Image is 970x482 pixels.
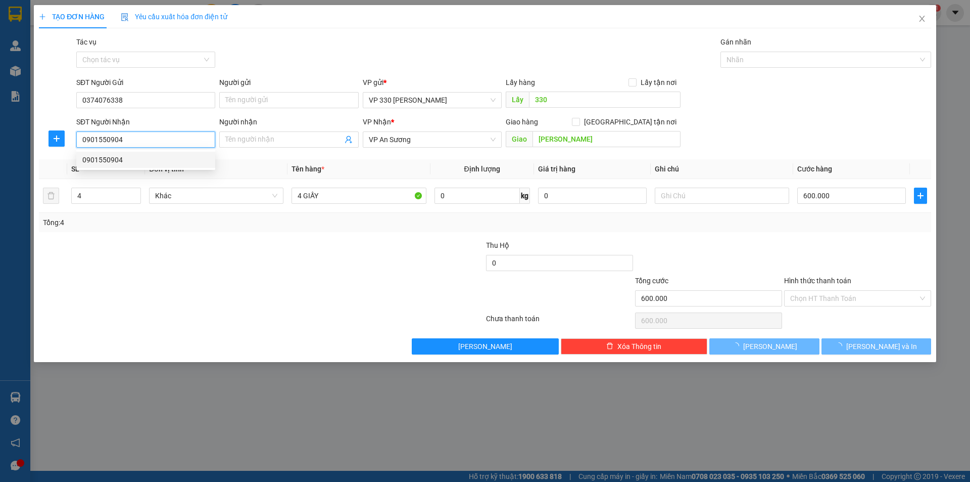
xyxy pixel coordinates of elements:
[71,165,79,173] span: SL
[39,13,46,20] span: plus
[458,341,512,352] span: [PERSON_NAME]
[363,118,391,126] span: VP Nhận
[914,188,927,204] button: plus
[561,338,708,355] button: deleteXóa Thông tin
[121,13,227,21] span: Yêu cầu xuất hóa đơn điện tử
[914,192,927,200] span: plus
[506,118,538,126] span: Giao hàng
[732,342,743,349] span: loading
[369,132,496,147] span: VP An Sương
[486,241,509,249] span: Thu Hộ
[345,136,353,144] span: user-add
[617,341,661,352] span: Xóa Thông tin
[709,338,819,355] button: [PERSON_NAME]
[82,154,209,165] div: 0901550904
[635,277,668,285] span: Tổng cước
[908,5,936,33] button: Close
[797,165,832,173] span: Cước hàng
[720,38,751,46] label: Gán nhãn
[835,342,846,349] span: loading
[918,15,926,23] span: close
[292,188,426,204] input: VD: Bàn, Ghế
[743,341,797,352] span: [PERSON_NAME]
[538,188,647,204] input: 0
[43,217,374,228] div: Tổng: 4
[846,341,917,352] span: [PERSON_NAME] và In
[532,131,681,147] input: Dọc đường
[219,77,358,88] div: Người gửi
[155,188,277,203] span: Khác
[412,338,559,355] button: [PERSON_NAME]
[76,77,215,88] div: SĐT Người Gửi
[76,152,215,168] div: 0901550904
[369,93,496,108] span: VP 330 Lê Duẫn
[219,116,358,127] div: Người nhận
[529,92,681,108] input: Dọc đường
[506,78,535,86] span: Lấy hàng
[655,188,789,204] input: Ghi Chú
[464,165,500,173] span: Định lượng
[39,13,105,21] span: TẠO ĐƠN HÀNG
[76,116,215,127] div: SĐT Người Nhận
[121,13,129,21] img: icon
[606,342,613,350] span: delete
[784,277,851,285] label: Hình thức thanh toán
[485,313,634,331] div: Chưa thanh toán
[363,77,502,88] div: VP gửi
[520,188,530,204] span: kg
[580,116,681,127] span: [GEOGRAPHIC_DATA] tận nơi
[821,338,931,355] button: [PERSON_NAME] và In
[292,165,324,173] span: Tên hàng
[76,38,96,46] label: Tác vụ
[506,131,532,147] span: Giao
[49,135,64,143] span: plus
[637,77,681,88] span: Lấy tận nơi
[43,188,59,204] button: delete
[48,130,65,147] button: plus
[506,92,529,108] span: Lấy
[538,165,575,173] span: Giá trị hàng
[651,159,793,179] th: Ghi chú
